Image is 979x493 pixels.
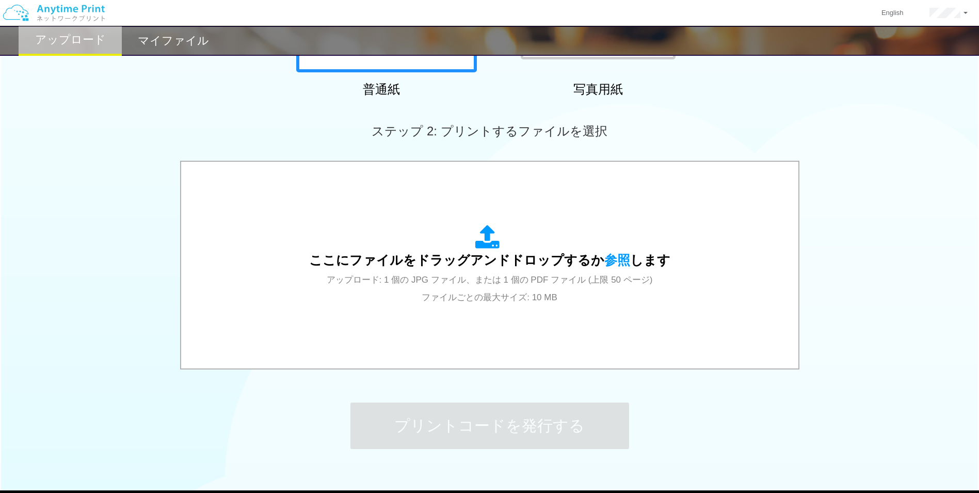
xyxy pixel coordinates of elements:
[291,83,472,96] h2: 普通紙
[508,83,688,96] h2: 写真用紙
[350,403,629,449] button: プリントコードを発行する
[309,253,670,267] span: ここにファイルをドラッグアンドドロップするか します
[604,253,630,267] span: 参照
[327,275,653,302] span: アップロード: 1 個の JPG ファイル、または 1 個の PDF ファイル (上限 50 ページ) ファイルごとの最大サイズ: 10 MB
[35,34,106,46] h2: アップロード
[372,124,607,138] span: ステップ 2: プリントするファイルを選択
[138,35,209,47] h2: マイファイル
